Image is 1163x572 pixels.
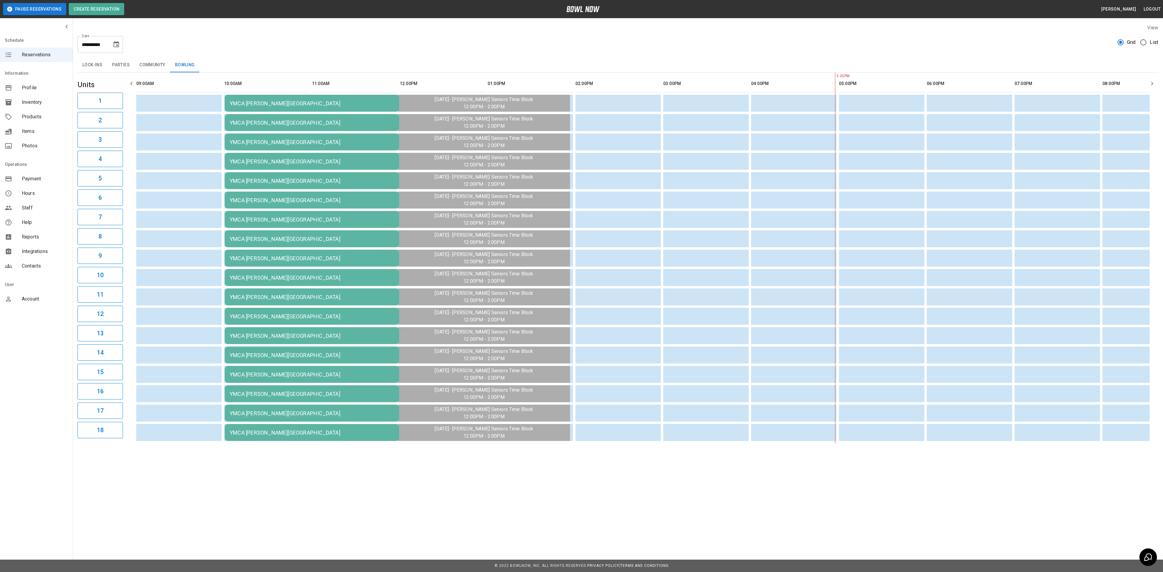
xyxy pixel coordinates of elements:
[78,228,123,245] button: 8
[98,251,102,261] h6: 9
[78,403,123,419] button: 17
[230,391,394,397] div: YMCA [PERSON_NAME][GEOGRAPHIC_DATA]
[22,190,68,197] span: Hours
[230,274,394,281] div: YMCA [PERSON_NAME][GEOGRAPHIC_DATA]
[97,425,104,435] h6: 18
[98,212,102,222] h6: 7
[495,564,587,568] span: © 2022 BowlNow, Inc. All Rights Reserved.
[78,131,123,148] button: 3
[1150,39,1158,46] span: List
[230,236,394,242] div: YMCA [PERSON_NAME][GEOGRAPHIC_DATA]
[78,344,123,361] button: 14
[78,93,123,109] button: 1
[78,58,107,72] button: Lock-ins
[22,175,68,182] span: Payment
[835,73,837,79] span: 5:05PM
[78,112,123,128] button: 2
[97,406,104,416] h6: 17
[98,135,102,144] h6: 3
[78,325,123,341] button: 13
[230,120,394,126] div: YMCA [PERSON_NAME][GEOGRAPHIC_DATA]
[230,352,394,358] div: YMCA [PERSON_NAME][GEOGRAPHIC_DATA]
[230,333,394,339] div: YMCA [PERSON_NAME][GEOGRAPHIC_DATA]
[110,38,122,51] button: Choose date, selected date is Sep 16, 2025
[78,267,123,283] button: 10
[230,371,394,378] div: YMCA [PERSON_NAME][GEOGRAPHIC_DATA]
[22,248,68,255] span: Integrations
[134,58,170,72] button: Community
[566,6,600,12] img: logo
[98,173,102,183] h6: 5
[78,80,123,90] h5: Units
[230,429,394,436] div: YMCA [PERSON_NAME][GEOGRAPHIC_DATA]
[78,383,123,399] button: 16
[230,178,394,184] div: YMCA [PERSON_NAME][GEOGRAPHIC_DATA]
[230,139,394,145] div: YMCA [PERSON_NAME][GEOGRAPHIC_DATA]
[22,219,68,226] span: Help
[22,51,68,58] span: Reservations
[98,115,102,125] h6: 2
[98,193,102,202] h6: 6
[78,364,123,380] button: 15
[69,3,124,15] button: Create Reservation
[136,75,222,92] th: 09:00AM
[22,142,68,150] span: Photos
[22,295,68,303] span: Account
[22,262,68,270] span: Contacts
[224,75,310,92] th: 10:00AM
[620,564,668,568] a: Terms and Conditions
[1099,4,1138,15] button: [PERSON_NAME]
[98,96,102,106] h6: 1
[97,367,104,377] h6: 15
[78,209,123,225] button: 7
[22,113,68,120] span: Products
[107,58,134,72] button: Parties
[78,189,123,206] button: 6
[78,58,1158,72] div: inventory tabs
[22,128,68,135] span: Items
[22,84,68,91] span: Profile
[97,290,104,299] h6: 11
[230,255,394,261] div: YMCA [PERSON_NAME][GEOGRAPHIC_DATA]
[78,248,123,264] button: 9
[587,564,619,568] a: Privacy Policy
[230,158,394,165] div: YMCA [PERSON_NAME][GEOGRAPHIC_DATA]
[1141,4,1163,15] button: Logout
[97,309,104,319] h6: 12
[1147,25,1158,31] label: View
[400,75,485,92] th: 12:00PM
[78,170,123,186] button: 5
[78,306,123,322] button: 12
[170,58,200,72] button: Bowling
[78,286,123,303] button: 11
[312,75,397,92] th: 11:00AM
[78,422,123,438] button: 18
[22,233,68,241] span: Reports
[3,3,66,15] button: Pause Reservations
[22,99,68,106] span: Inventory
[98,232,102,241] h6: 8
[230,410,394,416] div: YMCA [PERSON_NAME][GEOGRAPHIC_DATA]
[97,270,104,280] h6: 10
[97,328,104,338] h6: 13
[97,386,104,396] h6: 16
[78,151,123,167] button: 4
[98,154,102,164] h6: 4
[230,313,394,320] div: YMCA [PERSON_NAME][GEOGRAPHIC_DATA]
[97,348,104,357] h6: 14
[230,216,394,223] div: YMCA [PERSON_NAME][GEOGRAPHIC_DATA]
[230,100,394,107] div: YMCA [PERSON_NAME][GEOGRAPHIC_DATA]
[22,204,68,212] span: Staff
[230,294,394,300] div: YMCA [PERSON_NAME][GEOGRAPHIC_DATA]
[230,197,394,203] div: YMCA [PERSON_NAME][GEOGRAPHIC_DATA]
[1127,39,1136,46] span: Grid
